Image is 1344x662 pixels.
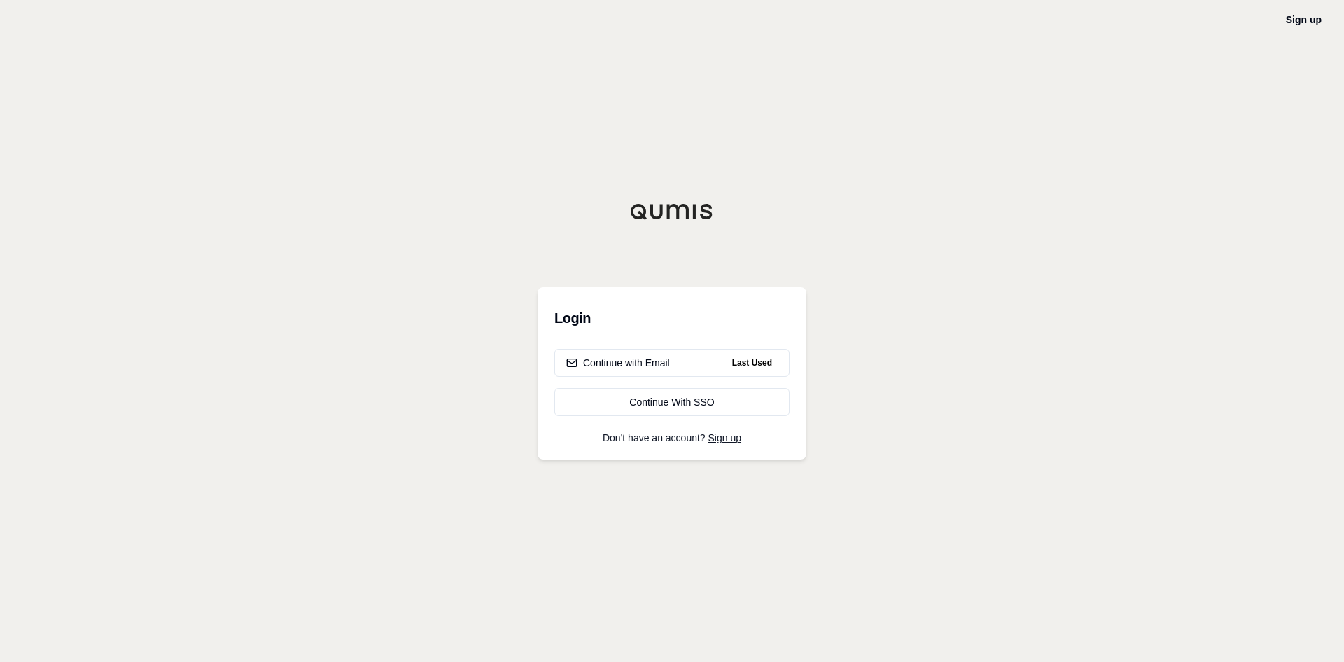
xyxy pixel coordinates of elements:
[554,304,790,332] h3: Login
[1286,14,1322,25] a: Sign up
[566,356,670,370] div: Continue with Email
[727,354,778,371] span: Last Used
[630,203,714,220] img: Qumis
[566,395,778,409] div: Continue With SSO
[554,349,790,377] button: Continue with EmailLast Used
[554,433,790,443] p: Don't have an account?
[708,432,741,443] a: Sign up
[554,388,790,416] a: Continue With SSO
